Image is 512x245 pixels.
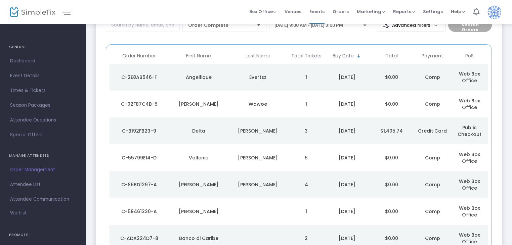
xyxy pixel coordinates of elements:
span: Payment [422,53,443,59]
td: $0.00 [369,64,414,91]
div: C-89BD1297-A [111,181,167,188]
h4: MANAGE ATTENDEES [9,149,77,162]
div: C-B192FB23-9 [111,128,167,134]
div: 9/23/2025 [327,74,368,81]
div: Vallenie [171,154,227,161]
span: [DATE] 9:00 AM - [DATE] 3:00 PM [274,22,343,28]
span: Public Checkout [458,124,481,138]
div: 9/23/2025 [327,128,368,134]
span: Season Packages [10,101,76,110]
td: 5 [288,144,325,171]
span: Dashboard [10,57,76,65]
td: 1 [288,198,325,225]
div: C-02F87C4B-5 [111,101,167,107]
span: Web Box Office [459,70,480,84]
span: Marketing [357,8,385,15]
div: C-ADA224D7-8 [111,235,167,242]
div: Daflaar-Emanuel [230,154,286,161]
div: 9/18/2025 [327,181,368,188]
div: Angellique [171,74,227,81]
div: C-59461320-A [111,208,167,215]
span: Order Complete [188,22,251,29]
div: Wawoe [230,101,286,107]
div: Banco di Caribe [171,235,227,242]
span: Special Offers [10,131,76,139]
span: Web Box Office [459,232,480,245]
td: $0.00 [369,198,414,225]
td: $0.00 [369,144,414,171]
div: Chirino [230,181,286,188]
td: 4 [288,171,325,198]
div: C-2E8AB546-F [111,74,167,81]
h4: PROMOTE [9,228,77,242]
td: 1 [288,91,325,117]
span: Web Box Office [459,178,480,191]
span: Waitlist [10,210,27,216]
div: 9/23/2025 [327,101,368,107]
div: Isidora-Paulo [230,128,286,134]
button: Select [254,19,263,32]
span: Total [386,53,398,59]
span: Credit Card [418,128,447,134]
div: Soraida [171,101,227,107]
span: Web Box Office [459,97,480,111]
img: filter [383,22,390,29]
span: Events [309,3,325,20]
span: Web Box Office [459,205,480,218]
td: 3 [288,117,325,144]
td: $0.00 [369,171,414,198]
div: 9/15/2025 [327,235,368,242]
td: $0.00 [369,91,414,117]
span: Help [451,8,465,15]
span: Venues [285,3,301,20]
div: Evertsz [230,74,286,81]
span: First Name [186,53,211,59]
td: 1 [288,64,325,91]
span: Attendee Communication [10,195,76,204]
span: Comp [425,101,440,107]
span: Orders [333,3,349,20]
th: Total Tickets [288,48,325,64]
span: Order Number [122,53,156,59]
span: Settings [423,3,443,20]
span: Comp [425,181,440,188]
span: Attendee List [10,180,76,189]
span: Comp [425,154,440,161]
span: Event Details [10,71,76,80]
span: Reports [393,8,415,15]
div: Christal-Jade [171,181,227,188]
div: Lorraine Louisa [171,208,227,215]
m-button: Advanced filters [376,18,445,32]
span: Box Office [249,8,276,15]
span: Buy Date [333,53,354,59]
span: Times & Tickets [10,86,76,95]
span: Order Management [10,165,76,174]
span: PoS [465,53,474,59]
div: C-55799E14-D [111,154,167,161]
span: Last Name [246,53,270,59]
td: $1,405.74 [369,117,414,144]
div: 9/16/2025 [327,208,368,215]
span: Comp [425,74,440,81]
h4: GENERAL [9,40,77,54]
span: Sortable [356,53,361,59]
span: Web Box Office [459,151,480,164]
div: Delta [171,128,227,134]
span: Comp [425,208,440,215]
span: Comp [425,235,440,242]
span: Attendee Questions [10,116,76,125]
div: 9/22/2025 [327,154,368,161]
input: Search by name, email, phone, order number, ip address, or last 4 digits of card [106,18,180,32]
